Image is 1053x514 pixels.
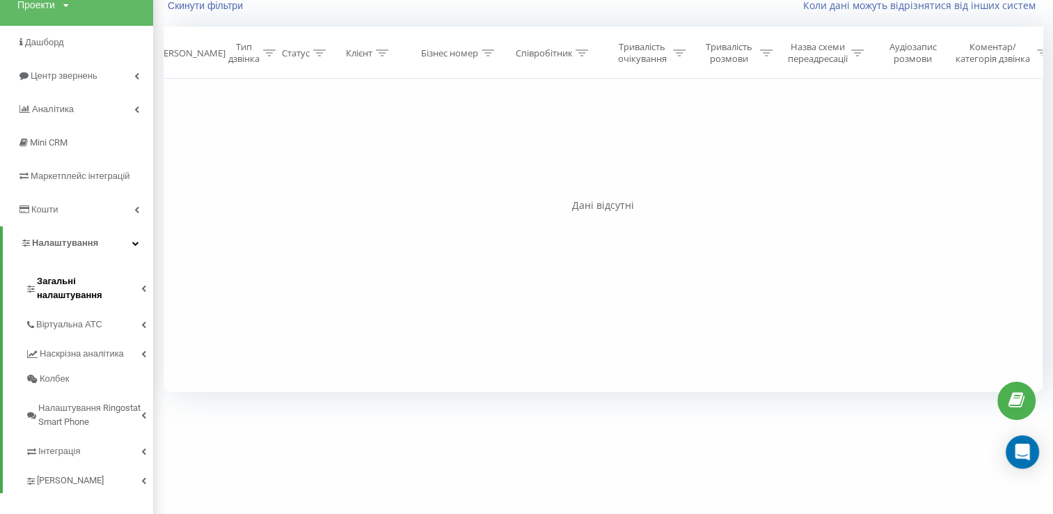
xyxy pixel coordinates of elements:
[37,274,141,302] span: Загальні налаштування
[879,41,947,65] div: Аудіозапис розмови
[32,104,74,114] span: Аналiтика
[952,41,1034,65] div: Коментар/категорія дзвінка
[1006,435,1039,469] div: Open Intercom Messenger
[346,47,372,59] div: Клієнт
[788,41,848,65] div: Назва схеми переадресації
[31,204,58,215] span: Кошти
[25,37,64,47] span: Дашборд
[25,464,153,493] a: [PERSON_NAME]
[25,337,153,366] a: Наскрізна аналітика
[615,41,670,65] div: Тривалість очікування
[38,401,141,429] span: Налаштування Ringostat Smart Phone
[228,41,260,65] div: Тип дзвінка
[25,435,153,464] a: Інтеграція
[25,366,153,391] a: Колбек
[25,308,153,337] a: Віртуальна АТС
[31,70,97,81] span: Центр звернень
[155,47,225,59] div: [PERSON_NAME]
[40,347,124,361] span: Наскрізна аналітика
[3,226,153,260] a: Налаштування
[702,41,757,65] div: Тривалість розмови
[30,137,68,148] span: Mini CRM
[32,237,98,248] span: Налаштування
[37,474,104,488] span: [PERSON_NAME]
[515,47,572,59] div: Співробітник
[164,198,1043,212] div: Дані відсутні
[40,372,69,386] span: Колбек
[282,47,310,59] div: Статус
[421,47,478,59] div: Бізнес номер
[25,391,153,435] a: Налаштування Ringostat Smart Phone
[36,318,102,332] span: Віртуальна АТС
[31,171,130,181] span: Маркетплейс інтеграцій
[25,265,153,308] a: Загальні налаштування
[38,444,80,458] span: Інтеграція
